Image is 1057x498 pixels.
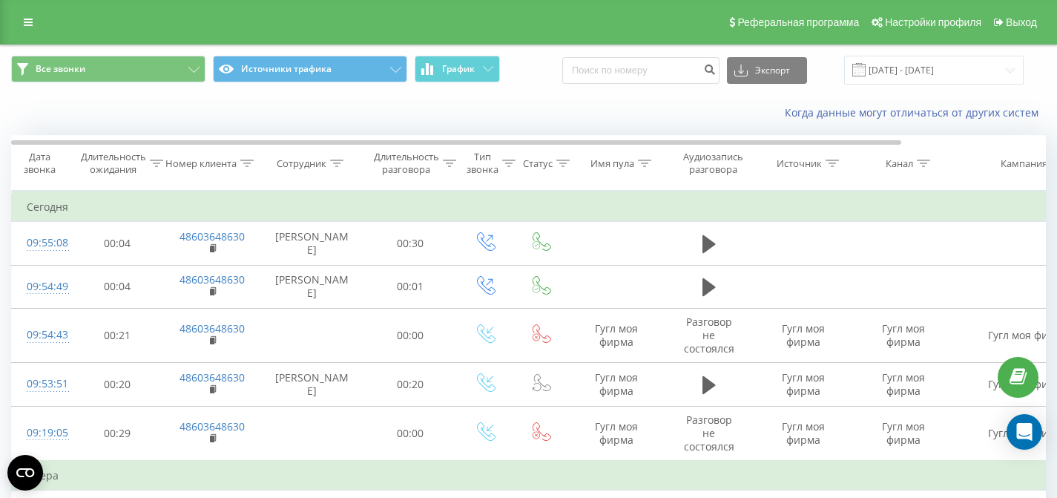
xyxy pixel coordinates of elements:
a: 48603648630 [180,419,245,433]
button: График [415,56,500,82]
div: Дата звонка [12,151,67,176]
td: 00:00 [364,406,457,461]
a: 48603648630 [180,272,245,286]
td: Гугл моя фирма [754,363,854,406]
a: Когда данные могут отличаться от других систем [785,105,1046,119]
td: 00:20 [71,363,164,406]
td: [PERSON_NAME] [260,222,364,265]
td: Гугл моя фирма [568,308,665,363]
div: Кампания [1001,157,1047,170]
div: Длительность ожидания [81,151,146,176]
div: Канал [886,157,913,170]
a: 48603648630 [180,321,245,335]
div: Длительность разговора [374,151,439,176]
td: Гугл моя фирма [568,363,665,406]
span: Разговор не состоялся [684,315,734,356]
button: Open CMP widget [7,455,43,491]
td: 00:04 [71,222,164,265]
td: Гугл моя фирма [854,406,954,461]
td: [PERSON_NAME] [260,363,364,406]
div: 09:54:49 [27,272,56,301]
td: 00:29 [71,406,164,461]
td: 00:20 [364,363,457,406]
div: Источник [777,157,822,170]
td: 00:01 [364,265,457,308]
td: 00:00 [364,308,457,363]
div: Open Intercom Messenger [1007,414,1042,450]
span: График [442,64,475,74]
span: Разговор не состоялся [684,413,734,453]
td: [PERSON_NAME] [260,265,364,308]
div: 09:19:05 [27,419,56,448]
span: Все звонки [36,63,85,75]
td: 00:04 [71,265,164,308]
div: Аудиозапись разговора [677,151,749,176]
span: Настройки профиля [885,16,981,28]
button: Экспорт [727,57,807,84]
td: Гугл моя фирма [754,308,854,363]
div: 09:55:08 [27,229,56,258]
div: Сотрудник [277,157,326,170]
div: Тип звонка [467,151,498,176]
td: Гугл моя фирма [568,406,665,461]
a: 48603648630 [180,229,245,243]
td: 00:21 [71,308,164,363]
td: Гугл моя фирма [854,363,954,406]
td: Гугл моя фирма [754,406,854,461]
div: Номер клиента [165,157,237,170]
div: 09:53:51 [27,370,56,399]
div: 09:54:43 [27,321,56,350]
span: Выход [1006,16,1037,28]
button: Все звонки [11,56,205,82]
span: Реферальная программа [737,16,859,28]
div: Имя пула [590,157,634,170]
div: Статус [523,157,553,170]
a: 48603648630 [180,370,245,384]
td: 00:30 [364,222,457,265]
button: Источники трафика [213,56,407,82]
input: Поиск по номеру [562,57,720,84]
td: Гугл моя фирма [854,308,954,363]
